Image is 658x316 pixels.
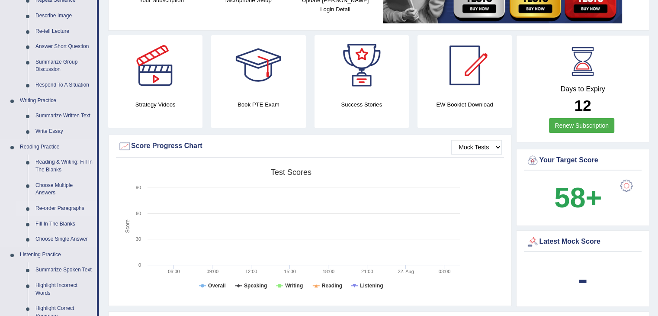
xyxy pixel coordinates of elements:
[526,235,639,248] div: Latest Mock Score
[32,39,97,55] a: Answer Short Question
[118,140,502,153] div: Score Progress Chart
[360,283,383,289] tspan: Listening
[32,24,97,39] a: Re-tell Lecture
[244,283,267,289] tspan: Speaking
[125,219,131,233] tspan: Score
[211,100,305,109] h4: Book PTE Exam
[32,178,97,201] a: Choose Multiple Answers
[32,155,97,177] a: Reading & Writing: Fill In The Blanks
[138,262,141,268] text: 0
[206,269,218,274] text: 09:00
[136,236,141,242] text: 30
[526,85,639,93] h4: Days to Expiry
[32,262,97,278] a: Summarize Spoken Text
[245,269,257,274] text: 12:00
[417,100,512,109] h4: EW Booklet Download
[549,118,614,133] a: Renew Subscription
[554,182,602,213] b: 58+
[32,124,97,139] a: Write Essay
[32,201,97,216] a: Re-order Paragraphs
[16,247,97,263] a: Listening Practice
[136,185,141,190] text: 90
[32,8,97,24] a: Describe Image
[271,168,311,177] tspan: Test scores
[322,283,342,289] tspan: Reading
[315,100,409,109] h4: Success Stories
[323,269,335,274] text: 18:00
[32,108,97,124] a: Summarize Written Text
[168,269,180,274] text: 06:00
[32,77,97,93] a: Respond To A Situation
[108,100,202,109] h4: Strategy Videos
[16,93,97,109] a: Writing Practice
[32,232,97,247] a: Choose Single Answer
[439,269,451,274] text: 03:00
[575,97,591,114] b: 12
[284,269,296,274] text: 15:00
[398,269,414,274] tspan: 22. Aug
[16,139,97,155] a: Reading Practice
[361,269,373,274] text: 21:00
[578,263,587,295] b: -
[526,154,639,167] div: Your Target Score
[136,211,141,216] text: 60
[32,216,97,232] a: Fill In The Blanks
[32,55,97,77] a: Summarize Group Discussion
[32,278,97,301] a: Highlight Incorrect Words
[208,283,226,289] tspan: Overall
[285,283,303,289] tspan: Writing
